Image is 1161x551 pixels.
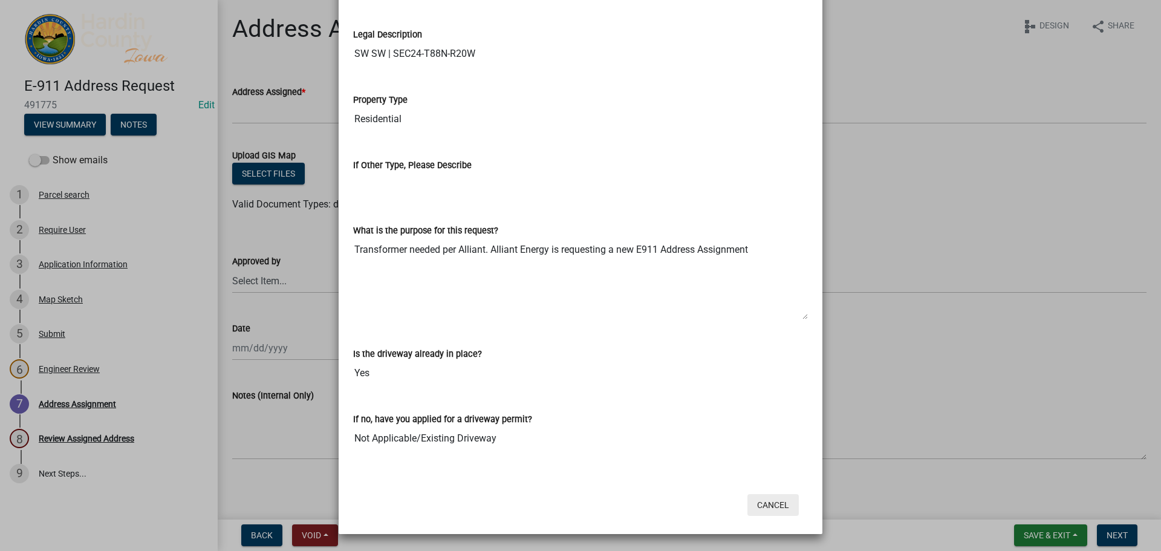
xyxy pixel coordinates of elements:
label: Is the driveway already in place? [353,350,482,359]
label: Property Type [353,96,408,105]
label: What is the purpose for this request? [353,227,498,235]
label: If no, have you applied for a driveway permit? [353,416,532,424]
button: Cancel [747,494,799,516]
textarea: Transformer needed per Alliant. Alliant Energy is requesting a new E911 Address Assignment [353,238,808,320]
label: Legal Description [353,31,422,39]
label: If Other Type, Please Describe [353,161,472,170]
